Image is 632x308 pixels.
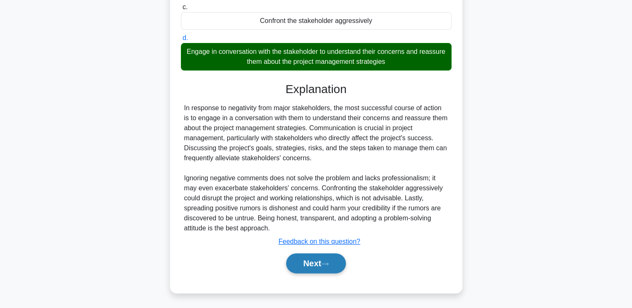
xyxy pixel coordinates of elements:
[184,103,448,233] div: In response to negativity from major stakeholders, the most successful course of action is to eng...
[183,3,188,10] span: c.
[186,82,447,96] h3: Explanation
[183,34,188,41] span: d.
[279,238,360,245] a: Feedback on this question?
[181,43,452,71] div: Engage in conversation with the stakeholder to understand their concerns and reassure them about ...
[181,12,452,30] div: Confront the stakeholder aggressively
[286,253,346,273] button: Next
